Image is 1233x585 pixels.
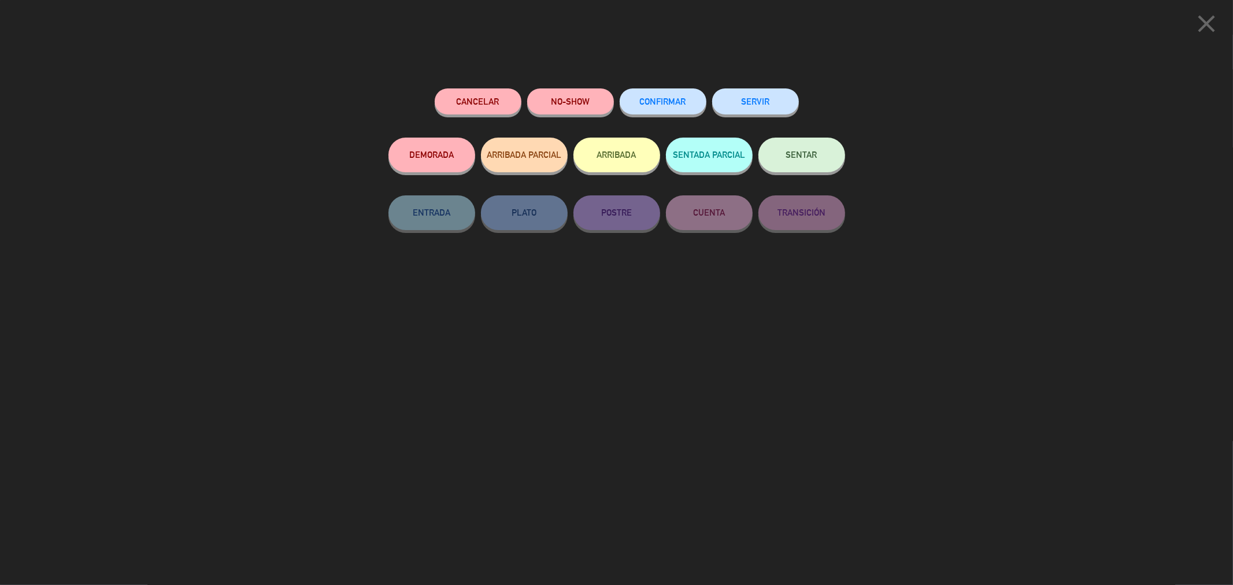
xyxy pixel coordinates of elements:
[481,195,568,230] button: PLATO
[527,88,614,114] button: NO-SHOW
[481,138,568,172] button: ARRIBADA PARCIAL
[786,150,817,160] span: SENTAR
[388,138,475,172] button: DEMORADA
[573,195,660,230] button: POSTRE
[1188,9,1224,43] button: close
[620,88,706,114] button: CONFIRMAR
[640,97,686,106] span: CONFIRMAR
[712,88,799,114] button: SERVIR
[666,138,753,172] button: SENTADA PARCIAL
[487,150,561,160] span: ARRIBADA PARCIAL
[758,195,845,230] button: TRANSICIÓN
[666,195,753,230] button: CUENTA
[435,88,521,114] button: Cancelar
[1192,9,1221,38] i: close
[388,195,475,230] button: ENTRADA
[573,138,660,172] button: ARRIBADA
[758,138,845,172] button: SENTAR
